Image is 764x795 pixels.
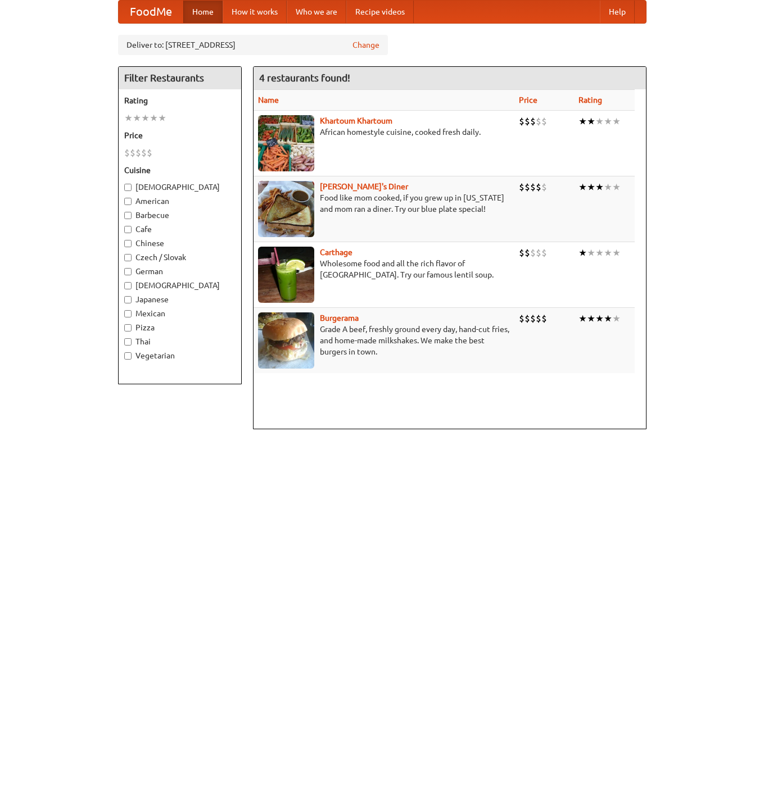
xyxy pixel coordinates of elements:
[612,181,621,193] li: ★
[604,312,612,325] li: ★
[183,1,223,23] a: Home
[600,1,635,23] a: Help
[135,147,141,159] li: $
[258,96,279,105] a: Name
[119,67,241,89] h4: Filter Restaurants
[124,338,132,346] input: Thai
[536,115,541,128] li: $
[124,324,132,331] input: Pizza
[578,312,587,325] li: ★
[124,184,132,191] input: [DEMOGRAPHIC_DATA]
[124,130,236,141] h5: Price
[258,126,510,138] p: African homestyle cuisine, cooked fresh daily.
[258,115,314,171] img: khartoum.jpg
[519,181,525,193] li: $
[525,181,530,193] li: $
[147,147,152,159] li: $
[119,1,183,23] a: FoodMe
[595,247,604,259] li: ★
[352,39,379,51] a: Change
[124,266,236,277] label: German
[258,324,510,357] p: Grade A beef, freshly ground every day, hand-cut fries, and home-made milkshakes. We make the bes...
[258,181,314,237] img: sallys.jpg
[124,224,236,235] label: Cafe
[124,147,130,159] li: $
[124,226,132,233] input: Cafe
[141,112,150,124] li: ★
[124,294,236,305] label: Japanese
[530,181,536,193] li: $
[536,181,541,193] li: $
[124,252,236,263] label: Czech / Slovak
[124,238,236,249] label: Chinese
[541,115,547,128] li: $
[536,247,541,259] li: $
[519,312,525,325] li: $
[604,247,612,259] li: ★
[578,247,587,259] li: ★
[604,115,612,128] li: ★
[258,258,510,280] p: Wholesome food and all the rich flavor of [GEOGRAPHIC_DATA]. Try our famous lentil soup.
[346,1,414,23] a: Recipe videos
[124,280,236,291] label: [DEMOGRAPHIC_DATA]
[124,165,236,176] h5: Cuisine
[223,1,287,23] a: How it works
[519,247,525,259] li: $
[124,268,132,275] input: German
[124,310,132,317] input: Mexican
[541,181,547,193] li: $
[320,314,359,322] a: Burgerama
[124,112,133,124] li: ★
[258,312,314,369] img: burgerama.jpg
[124,322,236,333] label: Pizza
[124,336,236,347] label: Thai
[320,248,352,257] a: Carthage
[587,247,595,259] li: ★
[604,181,612,193] li: ★
[124,181,236,193] label: [DEMOGRAPHIC_DATA]
[124,254,132,261] input: Czech / Slovak
[124,308,236,319] label: Mexican
[158,112,166,124] li: ★
[612,115,621,128] li: ★
[612,247,621,259] li: ★
[578,181,587,193] li: ★
[258,247,314,303] img: carthage.jpg
[124,352,132,360] input: Vegetarian
[612,312,621,325] li: ★
[595,181,604,193] li: ★
[587,115,595,128] li: ★
[519,96,537,105] a: Price
[141,147,147,159] li: $
[124,350,236,361] label: Vegetarian
[541,247,547,259] li: $
[258,192,510,215] p: Food like mom cooked, if you grew up in [US_STATE] and mom ran a diner. Try our blue plate special!
[525,247,530,259] li: $
[124,282,132,289] input: [DEMOGRAPHIC_DATA]
[124,240,132,247] input: Chinese
[530,247,536,259] li: $
[595,115,604,128] li: ★
[578,96,602,105] a: Rating
[578,115,587,128] li: ★
[124,210,236,221] label: Barbecue
[536,312,541,325] li: $
[320,116,392,125] b: Khartoum Khartoum
[118,35,388,55] div: Deliver to: [STREET_ADDRESS]
[519,115,525,128] li: $
[541,312,547,325] li: $
[124,212,132,219] input: Barbecue
[133,112,141,124] li: ★
[320,182,408,191] a: [PERSON_NAME]'s Diner
[130,147,135,159] li: $
[587,312,595,325] li: ★
[595,312,604,325] li: ★
[150,112,158,124] li: ★
[124,198,132,205] input: American
[124,296,132,303] input: Japanese
[525,115,530,128] li: $
[587,181,595,193] li: ★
